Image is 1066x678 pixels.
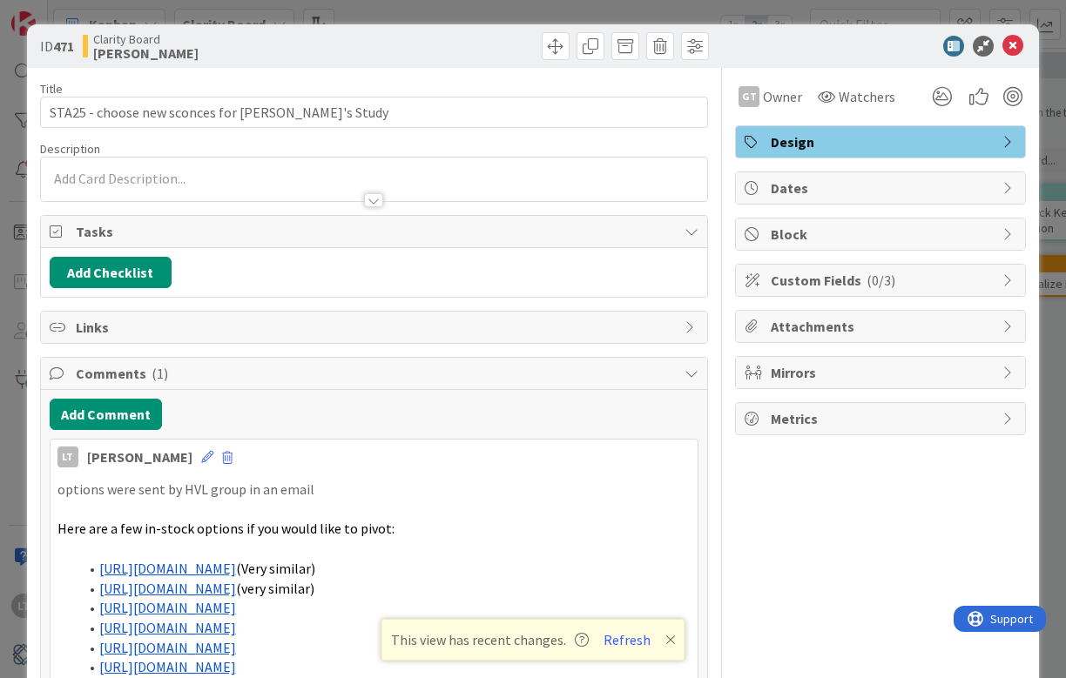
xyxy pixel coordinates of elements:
span: Design [771,131,994,152]
label: Title [40,81,63,97]
span: ID [40,36,74,57]
a: [URL][DOMAIN_NAME] [99,639,236,656]
span: Here are a few in-stock options if you would like to pivot: [57,520,395,537]
span: Clarity Board [93,32,199,46]
span: ( 1 ) [152,365,168,382]
span: Custom Fields [771,270,994,291]
span: Tasks [76,221,677,242]
a: [URL][DOMAIN_NAME] [99,619,236,636]
span: Block [771,224,994,245]
button: Refresh [597,628,657,651]
input: type card name here... [40,97,709,128]
span: ( 0/3 ) [867,272,895,289]
span: Description [40,141,100,157]
a: [URL][DOMAIN_NAME] [99,599,236,616]
span: (Very similar) [236,560,315,577]
span: Comments [76,363,677,384]
b: [PERSON_NAME] [93,46,199,60]
div: LT [57,446,78,467]
span: (very similar) [236,580,314,597]
span: Watchers [839,86,895,107]
a: [URL][DOMAIN_NAME] [99,658,236,675]
span: Links [76,317,677,338]
span: Metrics [771,408,994,429]
span: Owner [763,86,802,107]
b: 471 [53,37,74,55]
a: [URL][DOMAIN_NAME] [99,580,236,597]
button: Add Comment [50,399,162,430]
span: Attachments [771,316,994,337]
span: Mirrors [771,362,994,383]
div: GT [739,86,759,107]
span: This view has recent changes. [391,629,589,650]
button: Add Checklist [50,257,172,288]
span: Dates [771,178,994,198]
div: [PERSON_NAME] [87,446,192,467]
span: Support [37,3,79,23]
p: options were sent by HVL group in an email [57,480,692,500]
a: [URL][DOMAIN_NAME] [99,560,236,577]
